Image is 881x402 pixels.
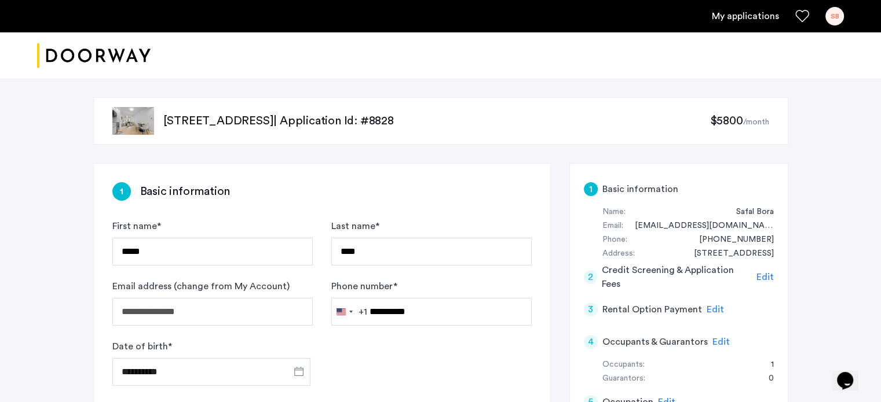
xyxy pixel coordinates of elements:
div: 1 [759,358,774,372]
span: $5800 [710,115,743,127]
p: [STREET_ADDRESS] | Application Id: #8828 [163,113,710,129]
label: Email address (change from My Account) [112,279,290,293]
div: Occupants: [602,358,645,372]
div: 4562 Hycliffe Drive [682,247,774,261]
div: Phone: [602,233,627,247]
label: Last name * [331,219,379,233]
label: First name * [112,219,161,233]
h5: Rental Option Payment [602,303,702,316]
span: Edit [712,337,730,346]
label: Date of birth * [112,340,172,353]
img: apartment [112,107,154,135]
h3: Basic information [140,183,231,200]
div: Address: [602,247,635,261]
img: logo [37,34,151,78]
div: 4 [584,335,598,349]
h5: Occupants & Guarantors [602,335,708,349]
a: Favorites [795,9,809,23]
div: safal@umich.edu [623,219,774,233]
div: Guarantors: [602,372,645,386]
div: +12488540144 [688,233,774,247]
a: Cazamio logo [37,34,151,78]
div: SB [825,7,844,25]
div: 1 [584,182,598,196]
div: Name: [602,205,626,219]
div: Safal Bora [725,205,774,219]
span: Edit [707,305,724,314]
div: Email: [602,219,623,233]
button: Selected country [332,298,367,325]
div: 0 [757,372,774,386]
div: 1 [112,182,131,201]
label: Phone number * [331,279,397,293]
div: 3 [584,303,598,316]
sub: /month [743,118,769,126]
h5: Basic information [602,182,678,196]
h5: Credit Screening & Application Fees [602,263,752,291]
a: My application [712,9,779,23]
iframe: chat widget [832,356,869,390]
span: Edit [756,272,774,282]
div: 2 [584,270,598,284]
button: Open calendar [292,364,306,378]
div: +1 [359,305,367,319]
